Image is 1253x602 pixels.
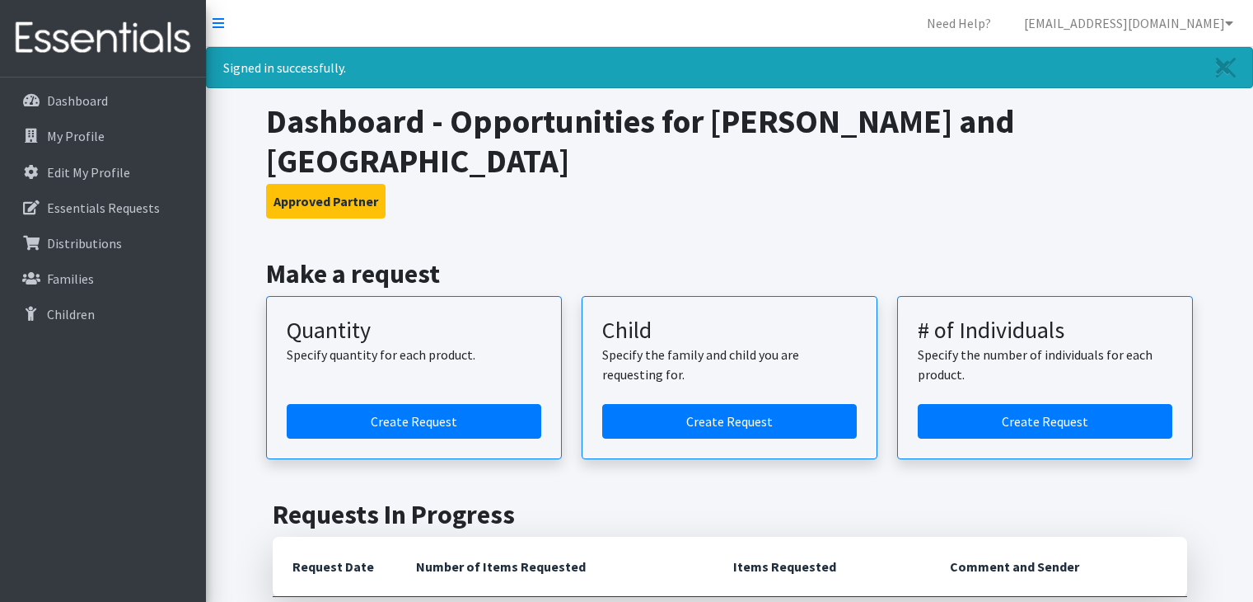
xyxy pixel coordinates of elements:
[266,258,1193,289] h2: Make a request
[7,84,199,117] a: Dashboard
[7,262,199,295] a: Families
[47,235,122,252] p: Distributions
[7,227,199,260] a: Distributions
[273,537,396,597] th: Request Date
[396,537,714,597] th: Number of Items Requested
[47,128,105,144] p: My Profile
[266,184,386,219] button: Approved Partner
[47,270,94,287] p: Families
[1011,7,1246,40] a: [EMAIL_ADDRESS][DOMAIN_NAME]
[287,404,541,439] a: Create a request by quantity
[930,537,1186,597] th: Comment and Sender
[47,92,108,109] p: Dashboard
[1199,48,1252,87] a: Close
[602,404,857,439] a: Create a request for a child or family
[47,306,95,322] p: Children
[7,156,199,189] a: Edit My Profile
[914,7,1004,40] a: Need Help?
[7,11,199,66] img: HumanEssentials
[47,200,160,216] p: Essentials Requests
[602,317,857,345] h3: Child
[602,345,857,384] p: Specify the family and child you are requesting for.
[7,191,199,224] a: Essentials Requests
[713,537,930,597] th: Items Requested
[287,345,541,364] p: Specify quantity for each product.
[266,101,1193,181] h1: Dashboard - Opportunities for [PERSON_NAME] and [GEOGRAPHIC_DATA]
[7,120,199,153] a: My Profile
[273,499,1187,530] h2: Requests In Progress
[206,47,1253,88] div: Signed in successfully.
[7,298,199,331] a: Children
[47,164,130,181] p: Edit My Profile
[918,404,1172,439] a: Create a request by number of individuals
[287,317,541,345] h3: Quantity
[918,345,1172,384] p: Specify the number of individuals for each product.
[918,317,1172,345] h3: # of Individuals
